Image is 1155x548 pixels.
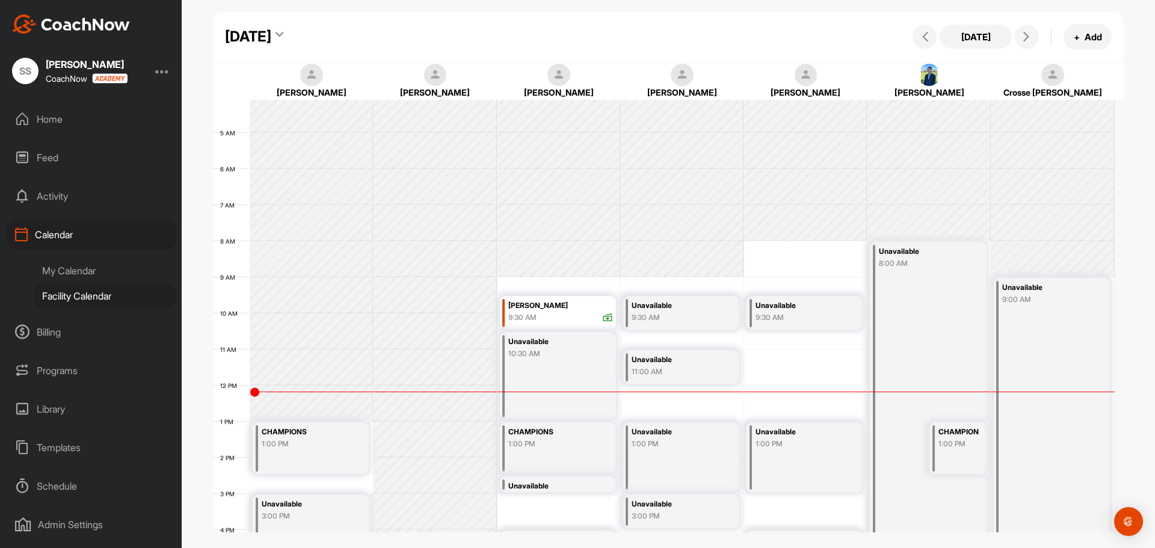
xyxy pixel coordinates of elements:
img: CoachNow acadmey [92,73,128,84]
div: 4 PM [213,526,247,534]
div: Unavailable [879,245,967,259]
div: My Calendar [34,258,176,283]
div: 3:00 PM [262,511,350,522]
img: square_default-ef6cabf814de5a2bf16c804365e32c732080f9872bdf737d349900a9daf73cf9.png [547,64,570,87]
div: Unavailable [632,497,720,511]
img: square_default-ef6cabf814de5a2bf16c804365e32c732080f9872bdf737d349900a9daf73cf9.png [300,64,323,87]
div: Feed [7,143,176,173]
div: 1:00 PM [262,439,350,449]
div: 12 PM [213,382,249,389]
div: 1:00 PM [756,439,844,449]
div: 1 PM [213,418,245,425]
div: CHAMPIONS [938,425,979,439]
div: [PERSON_NAME] [261,86,362,99]
div: 2 PM [213,454,247,461]
div: Facility Calendar [34,283,176,309]
div: 1:00 PM [632,439,720,449]
div: 8 AM [213,238,247,245]
span: + [1074,31,1080,43]
div: Unavailable [632,425,720,439]
div: Unavailable [262,497,350,511]
div: Schedule [7,471,176,501]
div: Programs [7,356,176,386]
div: CoachNow [46,73,128,84]
div: Crosse [PERSON_NAME] [1002,86,1103,99]
div: 9:00 AM [1002,294,1091,305]
div: Admin Settings [7,510,176,540]
div: CHAMPIONS [508,425,597,439]
div: 5 AM [213,129,247,137]
img: square_default-ef6cabf814de5a2bf16c804365e32c732080f9872bdf737d349900a9daf73cf9.png [795,64,818,87]
div: Unavailable [508,335,597,349]
div: Unavailable [632,353,720,367]
img: square_c2a203cc4dd846f27c50a118220ad3ef.jpg [918,64,941,87]
div: [PERSON_NAME] [508,86,609,99]
div: Unavailable [756,299,844,313]
div: Unavailable [756,425,844,439]
div: [PERSON_NAME] [879,86,980,99]
div: 7 AM [213,202,247,209]
div: Billing [7,317,176,347]
div: Unavailable [1002,281,1091,295]
div: [PERSON_NAME] [385,86,486,99]
div: 9:30 AM [632,312,720,323]
div: CHAMPIONS [262,425,350,439]
div: 9 AM [213,274,247,281]
div: 10 AM [213,310,250,317]
button: [DATE] [940,25,1012,49]
img: square_default-ef6cabf814de5a2bf16c804365e32c732080f9872bdf737d349900a9daf73cf9.png [424,64,447,87]
div: Unavailable [632,299,720,313]
div: 3:00 PM [632,511,720,522]
div: 6 AM [213,165,247,173]
div: 1:00 PM [938,439,979,449]
div: [PERSON_NAME] [632,86,733,99]
div: [PERSON_NAME] [755,86,856,99]
div: 9:30 AM [508,312,537,323]
img: CoachNow [12,14,130,34]
div: 10:30 AM [508,348,597,359]
img: square_default-ef6cabf814de5a2bf16c804365e32c732080f9872bdf737d349900a9daf73cf9.png [671,64,694,87]
div: Unavailable [508,479,597,493]
div: Open Intercom Messenger [1114,507,1143,536]
div: 11 AM [213,346,248,353]
div: Library [7,394,176,424]
div: 9:30 AM [756,312,844,323]
button: +Add [1064,24,1112,50]
div: 8:00 AM [879,258,967,269]
div: Home [7,104,176,134]
div: [PERSON_NAME] [508,299,613,313]
div: Calendar [7,220,176,250]
img: square_default-ef6cabf814de5a2bf16c804365e32c732080f9872bdf737d349900a9daf73cf9.png [1041,64,1064,87]
div: [PERSON_NAME] [46,60,128,69]
div: Templates [7,433,176,463]
div: 11:00 AM [632,366,720,377]
div: [DATE] [225,26,271,48]
div: Activity [7,181,176,211]
div: 1:00 PM [508,439,597,449]
div: 3 PM [213,490,247,497]
div: SS [12,58,38,84]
